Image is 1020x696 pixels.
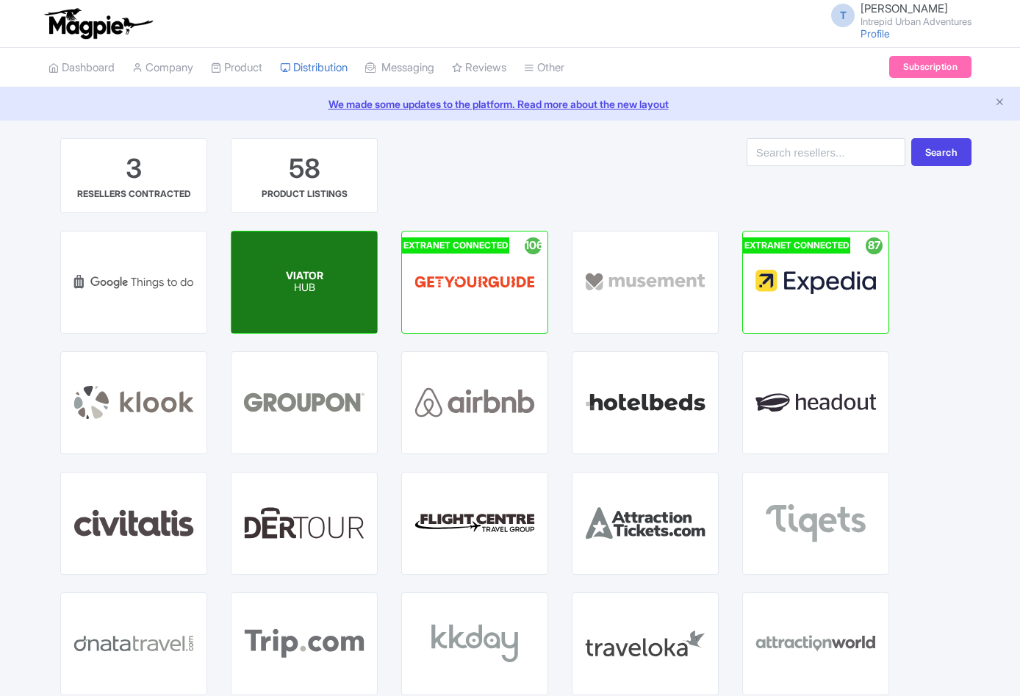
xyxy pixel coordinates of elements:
a: EXTRANET CONNECTED 103 VIATOR HUB [231,231,378,334]
span: [PERSON_NAME] [861,1,948,15]
a: Dashboard [49,48,115,88]
div: PRODUCT LISTINGS [262,187,348,201]
a: Other [524,48,564,88]
a: Subscription [889,56,971,78]
span: VIATOR [286,269,323,281]
a: Company [132,48,193,88]
a: 58 PRODUCT LISTINGS [231,138,378,213]
img: logo-ab69f6fb50320c5b225c76a69d11143b.png [41,7,155,40]
input: Search resellers... [747,138,905,166]
div: 58 [289,151,320,187]
a: EXTRANET CONNECTED 87 [742,231,889,334]
button: Close announcement [994,95,1005,112]
a: Reviews [452,48,506,88]
a: Distribution [280,48,348,88]
a: T [PERSON_NAME] Intrepid Urban Adventures [822,3,971,26]
a: We made some updates to the platform. Read more about the new layout [9,96,1011,112]
a: Profile [861,27,890,40]
span: T [831,4,855,27]
div: RESELLERS CONTRACTED [77,187,190,201]
a: EXTRANET CONNECTED 106 [401,231,548,334]
button: Search [911,138,971,166]
a: Product [211,48,262,88]
p: HUB [286,282,323,295]
small: Intrepid Urban Adventures [861,17,971,26]
a: Messaging [365,48,434,88]
div: 3 [126,151,142,187]
a: 3 RESELLERS CONTRACTED [60,138,207,213]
